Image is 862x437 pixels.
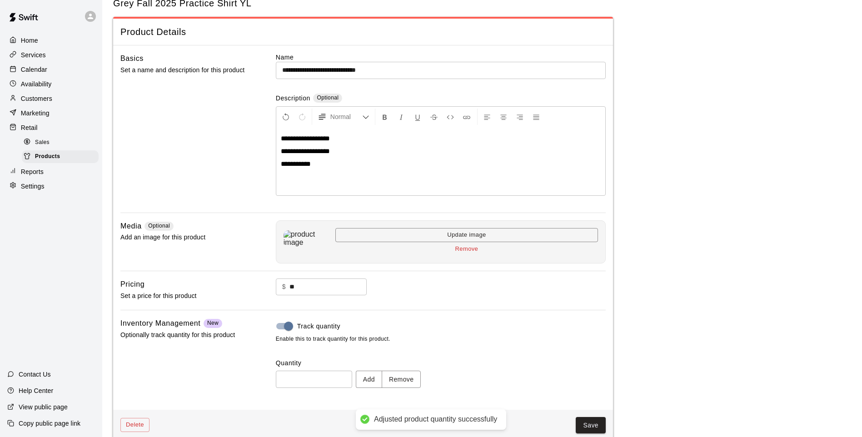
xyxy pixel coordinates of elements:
[7,48,95,62] a: Services
[120,26,606,38] span: Product Details
[7,165,95,179] a: Reports
[330,112,362,121] span: Normal
[19,386,53,395] p: Help Center
[19,419,80,428] p: Copy public page link
[22,136,99,149] div: Sales
[297,322,340,331] span: Track quantity
[7,179,95,193] a: Settings
[35,152,60,161] span: Products
[7,121,95,134] a: Retail
[21,36,38,45] p: Home
[22,135,102,149] a: Sales
[120,278,144,290] h6: Pricing
[148,223,170,229] span: Optional
[7,63,95,76] a: Calendar
[443,109,458,125] button: Insert Code
[207,320,219,326] span: New
[356,371,382,387] button: Add
[21,94,52,103] p: Customers
[576,417,606,434] button: Save
[120,53,144,65] h6: Basics
[120,232,247,243] p: Add an image for this product
[459,109,474,125] button: Insert Link
[335,242,598,256] button: Remove
[276,335,606,344] span: Enable this to track quantity for this product.
[276,358,606,367] label: Quantity
[317,94,339,101] span: Optional
[22,150,99,163] div: Products
[282,282,286,292] p: $
[21,79,52,89] p: Availability
[7,77,95,91] a: Availability
[377,109,393,125] button: Format Bold
[22,149,102,164] a: Products
[278,109,294,125] button: Undo
[120,318,200,329] h6: Inventory Management
[120,290,247,302] p: Set a price for this product
[21,182,45,191] p: Settings
[528,109,544,125] button: Justify Align
[335,228,598,242] button: Update image
[276,53,606,62] label: Name
[7,34,95,47] a: Home
[512,109,528,125] button: Right Align
[19,370,51,379] p: Contact Us
[7,106,95,120] a: Marketing
[394,109,409,125] button: Format Italics
[21,167,44,176] p: Reports
[21,123,38,132] p: Retail
[276,94,310,104] label: Description
[120,329,247,341] p: Optionally track quantity for this product
[426,109,442,125] button: Format Strikethrough
[314,109,373,125] button: Formatting Options
[21,65,47,74] p: Calendar
[294,109,310,125] button: Redo
[120,220,142,232] h6: Media
[120,418,149,432] button: Delete
[19,402,68,412] p: View public page
[496,109,511,125] button: Center Align
[479,109,495,125] button: Left Align
[284,230,328,247] img: product image
[382,371,421,387] button: Remove
[21,50,46,60] p: Services
[21,109,50,118] p: Marketing
[374,415,497,424] div: Adjusted product quantity successfully
[410,109,425,125] button: Format Underline
[35,138,50,147] span: Sales
[7,92,95,105] a: Customers
[120,65,247,76] p: Set a name and description for this product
